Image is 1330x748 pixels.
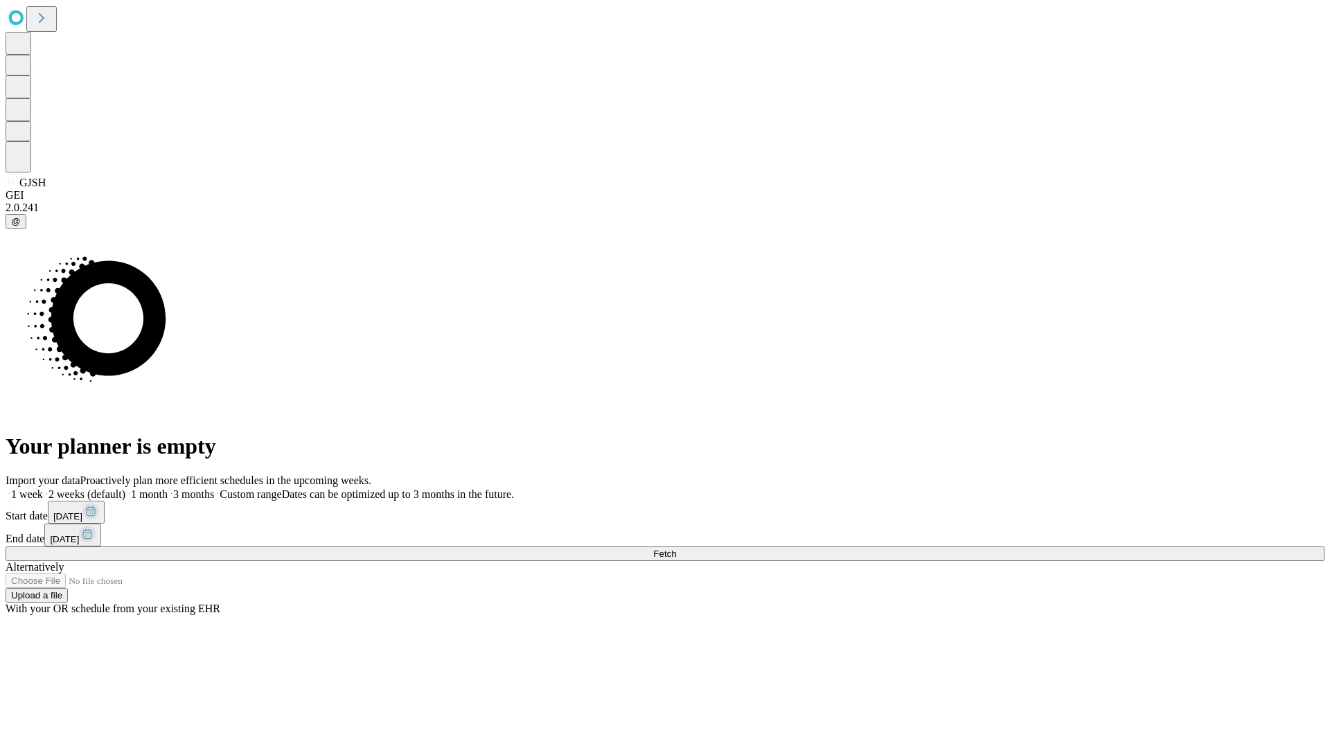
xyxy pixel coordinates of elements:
span: 1 week [11,488,43,500]
span: [DATE] [50,534,79,544]
button: [DATE] [48,501,105,524]
span: 2 weeks (default) [48,488,125,500]
span: [DATE] [53,511,82,522]
div: End date [6,524,1324,546]
span: With your OR schedule from your existing EHR [6,603,220,614]
span: @ [11,216,21,226]
span: Proactively plan more efficient schedules in the upcoming weeks. [80,474,371,486]
button: Upload a file [6,588,68,603]
span: 3 months [173,488,214,500]
h1: Your planner is empty [6,434,1324,459]
button: @ [6,214,26,229]
span: GJSH [19,177,46,188]
span: Custom range [220,488,281,500]
div: GEI [6,189,1324,202]
button: [DATE] [44,524,101,546]
button: Fetch [6,546,1324,561]
div: 2.0.241 [6,202,1324,214]
span: Fetch [653,549,676,559]
span: Dates can be optimized up to 3 months in the future. [282,488,514,500]
span: Import your data [6,474,80,486]
span: Alternatively [6,561,64,573]
span: 1 month [131,488,168,500]
div: Start date [6,501,1324,524]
